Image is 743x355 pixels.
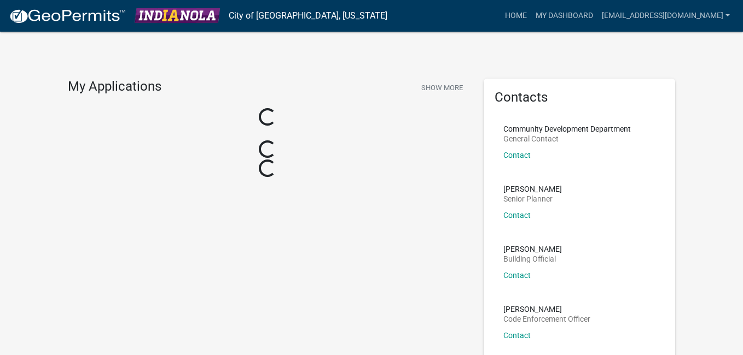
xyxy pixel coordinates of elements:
a: Contact [503,271,531,280]
a: Contact [503,151,531,159]
a: Contact [503,211,531,220]
p: Code Enforcement Officer [503,315,590,323]
a: City of [GEOGRAPHIC_DATA], [US_STATE] [229,7,387,25]
h5: Contacts [495,90,664,105]
a: Home [501,5,531,26]
a: [EMAIL_ADDRESS][DOMAIN_NAME] [597,5,734,26]
p: Community Development Department [503,125,631,133]
p: General Contact [503,135,631,143]
h4: My Applications [68,79,161,95]
p: [PERSON_NAME] [503,305,590,313]
img: City of Indianola, Iowa [135,8,220,23]
button: Show More [417,79,467,97]
p: [PERSON_NAME] [503,245,562,253]
p: [PERSON_NAME] [503,185,562,193]
a: Contact [503,331,531,340]
p: Senior Planner [503,195,562,203]
p: Building Official [503,255,562,263]
a: My Dashboard [531,5,597,26]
